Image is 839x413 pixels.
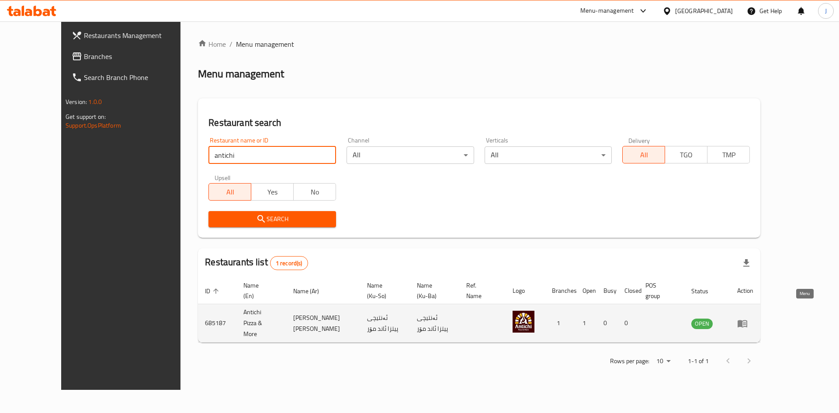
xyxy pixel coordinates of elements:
[236,39,294,49] span: Menu management
[88,96,102,108] span: 1.0.0
[208,211,336,227] button: Search
[208,146,336,164] input: Search for restaurant name or ID..
[675,6,733,16] div: [GEOGRAPHIC_DATA]
[576,278,596,304] th: Open
[513,311,534,333] img: Antichi Pizza & More
[825,6,827,16] span: J
[205,286,222,296] span: ID
[730,278,760,304] th: Action
[653,355,674,368] div: Rows per page:
[255,186,290,198] span: Yes
[367,280,399,301] span: Name (Ku-So)
[84,30,194,41] span: Restaurants Management
[628,137,650,143] label: Delivery
[243,280,275,301] span: Name (En)
[506,278,545,304] th: Logo
[198,39,760,49] nav: breadcrumb
[707,146,750,163] button: TMP
[626,149,662,161] span: All
[617,304,638,343] td: 0
[347,146,474,164] div: All
[198,304,236,343] td: 685187
[251,183,294,201] button: Yes
[65,67,201,88] a: Search Branch Phone
[688,356,709,367] p: 1-1 of 1
[617,278,638,304] th: Closed
[622,146,665,163] button: All
[293,183,336,201] button: No
[215,174,231,180] label: Upsell
[198,39,226,49] a: Home
[198,67,284,81] h2: Menu management
[66,120,121,131] a: Support.OpsPlatform
[360,304,409,343] td: ئەنتیچی پیتزا ئاند مۆر
[410,304,459,343] td: ئەنتیچی پیتزا ئاند مۆر
[485,146,612,164] div: All
[417,280,449,301] span: Name (Ku-Ba)
[736,253,757,274] div: Export file
[610,356,649,367] p: Rows per page:
[545,278,576,304] th: Branches
[270,256,308,270] div: Total records count
[293,286,330,296] span: Name (Ar)
[65,25,201,46] a: Restaurants Management
[596,278,617,304] th: Busy
[286,304,361,343] td: [PERSON_NAME] [PERSON_NAME]
[645,280,674,301] span: POS group
[711,149,746,161] span: TMP
[596,304,617,343] td: 0
[66,96,87,108] span: Version:
[691,286,720,296] span: Status
[665,146,707,163] button: TGO
[215,214,329,225] span: Search
[65,46,201,67] a: Branches
[545,304,576,343] td: 1
[205,256,308,270] h2: Restaurants list
[229,39,232,49] li: /
[466,280,495,301] span: Ref. Name
[212,186,248,198] span: All
[580,6,634,16] div: Menu-management
[297,186,333,198] span: No
[669,149,704,161] span: TGO
[84,51,194,62] span: Branches
[691,319,713,329] span: OPEN
[66,111,106,122] span: Get support on:
[208,116,750,129] h2: Restaurant search
[236,304,286,343] td: Antichi Pizza & More
[84,72,194,83] span: Search Branch Phone
[208,183,251,201] button: All
[270,259,308,267] span: 1 record(s)
[576,304,596,343] td: 1
[198,278,760,343] table: enhanced table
